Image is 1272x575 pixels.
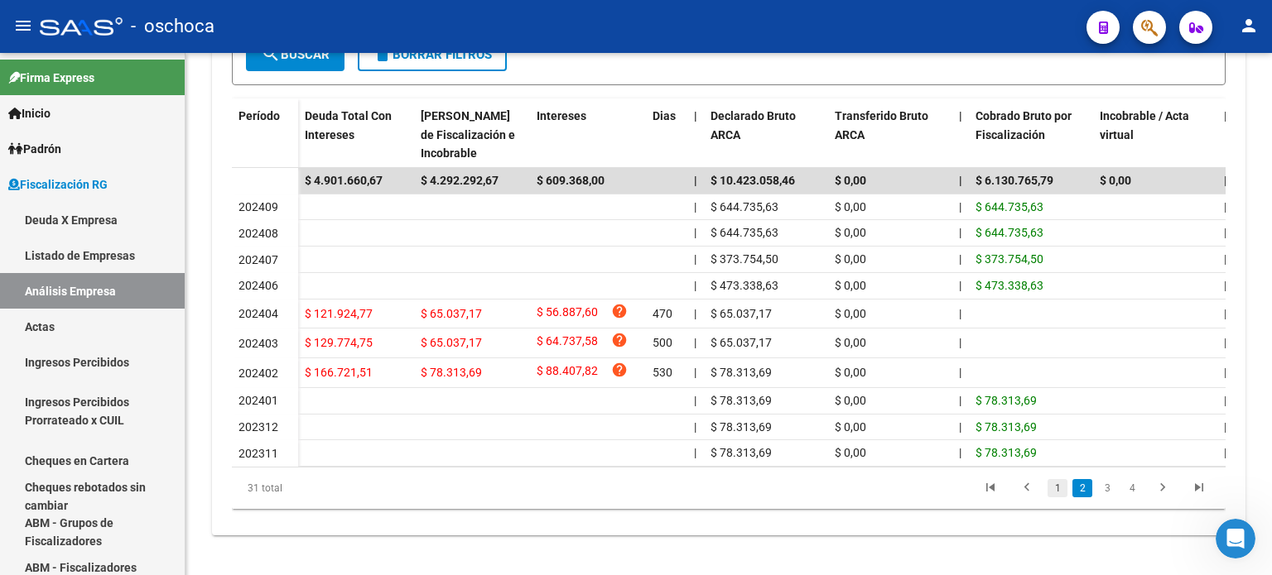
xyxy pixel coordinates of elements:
span: | [694,394,696,407]
li: page 1 [1045,474,1070,502]
li: page 2 [1070,474,1095,502]
span: $ 78.313,69 [976,394,1037,407]
datatable-header-cell: Dias [646,98,687,171]
span: 202406 [238,279,278,292]
span: $ 64.737,58 [537,332,598,354]
span: 202404 [238,307,278,320]
span: Intereses [537,109,586,122]
span: $ 644.735,63 [976,200,1043,213]
span: 530 [653,366,672,379]
datatable-header-cell: Intereses [530,98,646,171]
span: Cobrado Bruto por Fiscalización [976,109,1072,141]
span: Borrar Filtros [373,47,492,62]
span: $ 0,00 [835,174,866,187]
datatable-header-cell: Deuda Bruta Neto de Fiscalización e Incobrable [414,98,530,171]
span: | [959,366,961,379]
span: | [694,366,696,379]
a: 3 [1097,479,1117,497]
span: $ 65.037,17 [421,336,482,349]
span: [PERSON_NAME] de Fiscalización e Incobrable [421,109,515,161]
datatable-header-cell: Deuda Total Con Intereses [298,98,414,171]
span: Deuda Total Con Intereses [305,109,392,141]
span: | [694,200,696,213]
span: $ 0,00 [835,252,866,266]
span: | [1224,109,1227,122]
button: Buscar [246,38,344,71]
span: 500 [653,336,672,349]
span: | [959,420,961,434]
span: $ 0,00 [835,394,866,407]
span: 202408 [238,227,278,240]
mat-icon: person [1239,16,1259,36]
datatable-header-cell: Cobrado Bruto por Fiscalización [969,98,1093,171]
span: Inicio [8,104,51,122]
span: $ 121.924,77 [305,307,373,320]
span: $ 0,00 [835,446,866,459]
span: Fiscalización RG [8,175,108,194]
span: $ 78.313,69 [421,366,482,379]
datatable-header-cell: | [1217,98,1234,171]
span: | [694,226,696,239]
span: $ 4.901.660,67 [305,174,383,187]
datatable-header-cell: Declarado Bruto ARCA [704,98,828,171]
span: $ 0,00 [835,279,866,292]
span: | [1224,174,1227,187]
i: help [611,332,628,348]
span: 202402 [238,367,278,380]
span: Incobrable / Acta virtual [1100,109,1189,141]
span: Declarado Bruto ARCA [711,109,796,141]
span: $ 6.130.765,79 [976,174,1053,187]
span: | [1224,226,1226,239]
datatable-header-cell: Período [232,98,298,168]
span: $ 473.338,63 [976,279,1043,292]
span: $ 0,00 [835,366,866,379]
span: Buscar [261,47,330,62]
div: 31 total [232,467,428,509]
a: 4 [1122,479,1142,497]
mat-icon: menu [13,16,33,36]
span: 470 [653,307,672,320]
span: $ 78.313,69 [976,446,1037,459]
span: $ 65.037,17 [421,307,482,320]
button: Borrar Filtros [358,38,507,71]
span: Transferido Bruto ARCA [835,109,928,141]
span: Dias [653,109,676,122]
span: | [1224,366,1226,379]
datatable-header-cell: | [687,98,704,171]
span: $ 65.037,17 [711,307,772,320]
span: | [694,446,696,459]
span: Firma Express [8,69,94,87]
mat-icon: search [261,44,281,64]
span: $ 4.292.292,67 [421,174,499,187]
span: 202403 [238,337,278,350]
li: page 3 [1095,474,1120,502]
span: 202312 [238,420,278,434]
span: $ 78.313,69 [711,394,772,407]
datatable-header-cell: | [952,98,969,171]
span: $ 56.887,60 [537,303,598,325]
span: | [959,200,961,213]
span: | [1224,279,1226,292]
span: - oschoca [131,8,214,45]
span: | [1224,420,1226,434]
span: | [959,226,961,239]
span: $ 78.313,69 [711,420,772,434]
span: $ 644.735,63 [711,200,778,213]
span: $ 129.774,75 [305,336,373,349]
span: $ 0,00 [835,307,866,320]
span: $ 78.313,69 [711,366,772,379]
span: | [694,174,697,187]
span: $ 644.735,63 [711,226,778,239]
mat-icon: delete [373,44,393,64]
span: Padrón [8,140,61,158]
span: $ 0,00 [835,226,866,239]
span: $ 473.338,63 [711,279,778,292]
li: page 4 [1120,474,1144,502]
span: 202401 [238,394,278,407]
span: Período [238,109,280,122]
span: $ 609.368,00 [537,174,605,187]
span: | [959,394,961,407]
span: $ 644.735,63 [976,226,1043,239]
span: 202407 [238,253,278,266]
a: go to first page [975,479,1006,497]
